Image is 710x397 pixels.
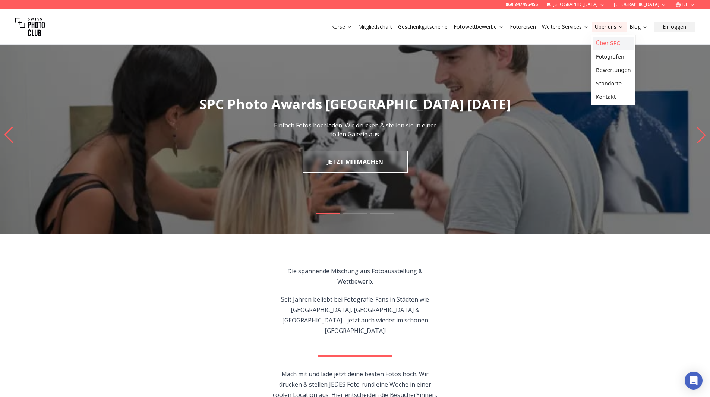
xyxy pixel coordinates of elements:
[395,22,451,32] button: Geschenkgutscheine
[542,23,589,31] a: Weitere Services
[592,22,627,32] button: Über uns
[654,22,695,32] button: Einloggen
[593,90,634,104] a: Kontakt
[593,37,634,50] a: Über SPC
[272,121,439,139] p: Einfach Fotos hochladen. Wir drucken & stellen sie in einer tollen Galerie aus.
[685,372,703,390] div: Open Intercom Messenger
[593,50,634,63] a: Fotografen
[303,151,408,173] a: JETZT MITMACHEN
[328,22,355,32] button: Kurse
[627,22,651,32] button: Blog
[454,23,504,31] a: Fotowettbewerbe
[355,22,395,32] button: Mitgliedschaft
[539,22,592,32] button: Weitere Services
[505,1,538,7] a: 069 247495455
[595,23,624,31] a: Über uns
[629,23,648,31] a: Blog
[507,22,539,32] button: Fotoreisen
[270,294,440,336] p: Seit Jahren beliebt bei Fotografie-Fans in Städten wie [GEOGRAPHIC_DATA], [GEOGRAPHIC_DATA] & [GE...
[15,12,45,42] img: Swiss photo club
[398,23,448,31] a: Geschenkgutscheine
[451,22,507,32] button: Fotowettbewerbe
[270,266,440,287] p: Die spannende Mischung aus Fotoausstellung & Wettbewerb.
[593,63,634,77] a: Bewertungen
[358,23,392,31] a: Mitgliedschaft
[331,23,352,31] a: Kurse
[593,77,634,90] a: Standorte
[510,23,536,31] a: Fotoreisen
